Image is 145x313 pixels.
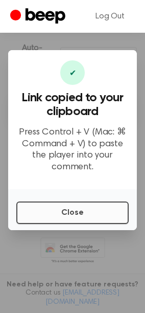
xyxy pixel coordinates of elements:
div: ✔ [60,60,85,85]
h3: Link copied to your clipboard [16,91,129,119]
p: Press Control + V (Mac: ⌘ Command + V) to paste the player into your comment. [16,127,129,173]
a: Beep [10,7,68,27]
a: Log Out [85,4,135,29]
button: Close [16,202,129,224]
